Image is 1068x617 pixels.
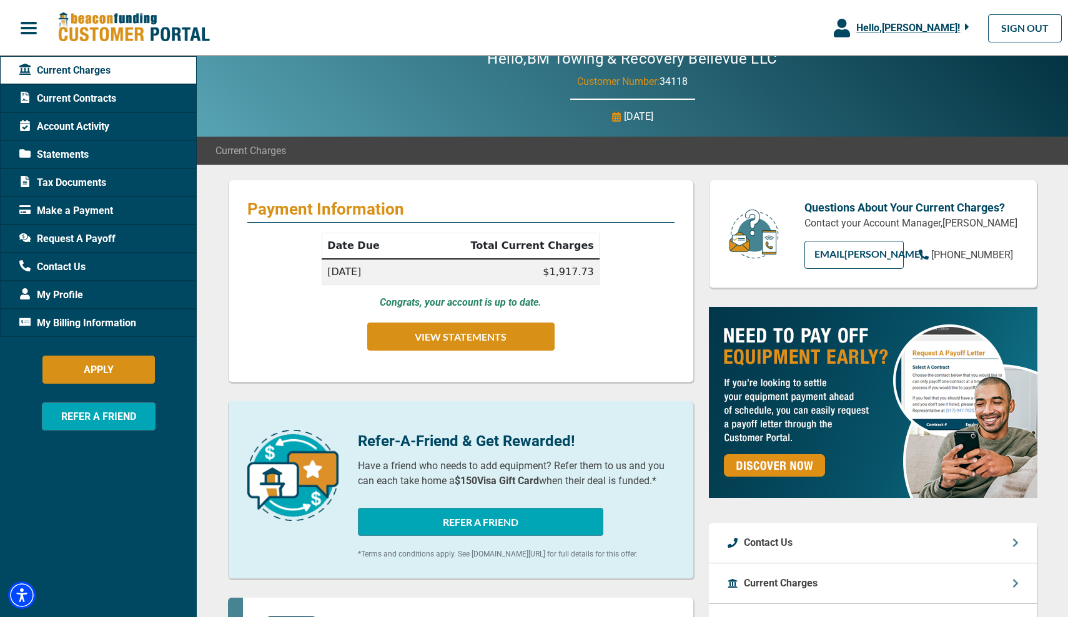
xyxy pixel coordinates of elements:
[42,402,156,430] button: REFER A FRIEND
[577,75,660,87] span: Customer Number:
[19,147,89,162] span: Statements
[919,248,1013,263] a: [PHONE_NUMBER]
[804,216,1018,231] p: Contact your Account Manager, [PERSON_NAME]
[19,203,113,218] span: Make a Payment
[358,508,603,536] button: REFER A FRIEND
[358,430,675,452] p: Refer-A-Friend & Get Rewarded!
[358,548,675,560] p: *Terms and conditions apply. See [DOMAIN_NAME][URL] for full details for this offer.
[804,199,1018,216] p: Questions About Your Current Charges?
[42,356,155,384] button: APPLY
[856,22,960,34] span: Hello, [PERSON_NAME] !
[19,119,109,134] span: Account Activity
[367,323,555,351] button: VIEW STATEMENTS
[57,12,210,44] img: Beacon Funding Customer Portal Logo
[804,241,904,269] a: EMAIL[PERSON_NAME]
[380,295,541,310] p: Congrats, your account is up to date.
[744,576,818,591] p: Current Charges
[322,233,411,260] th: Date Due
[19,63,111,78] span: Current Charges
[624,109,653,124] p: [DATE]
[450,50,814,68] h2: Hello, BM Towing & Recovery Bellevue LLC
[358,459,675,488] p: Have a friend who needs to add equipment? Refer them to us and you can each take home a when thei...
[709,307,1037,498] img: payoff-ad-px.jpg
[744,535,793,550] p: Contact Us
[322,259,411,285] td: [DATE]
[19,316,136,331] span: My Billing Information
[410,233,599,260] th: Total Current Charges
[988,14,1062,42] a: SIGN OUT
[410,259,599,285] td: $1,917.73
[8,581,36,609] div: Accessibility Menu
[19,288,83,303] span: My Profile
[247,430,339,521] img: refer-a-friend-icon.png
[247,199,675,219] p: Payment Information
[19,175,106,190] span: Tax Documents
[19,260,86,274] span: Contact Us
[19,91,116,106] span: Current Contracts
[215,143,286,158] span: Current Charges
[726,208,782,260] img: customer-service.png
[660,75,688,87] span: 34118
[455,475,539,487] b: $150 Visa Gift Card
[19,231,116,246] span: Request A Payoff
[931,249,1013,261] span: [PHONE_NUMBER]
